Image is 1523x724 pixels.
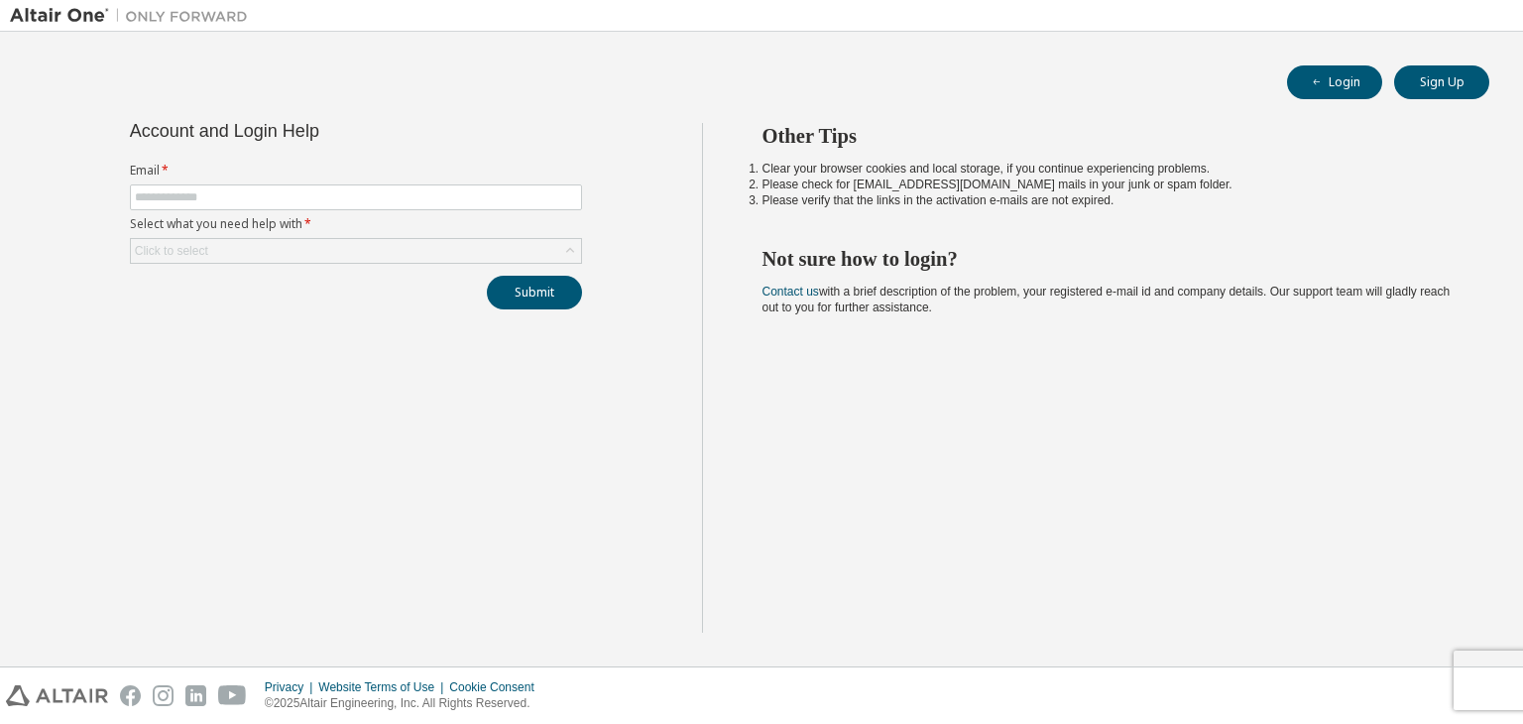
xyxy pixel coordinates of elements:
img: Altair One [10,6,258,26]
img: facebook.svg [120,685,141,706]
div: Cookie Consent [449,679,545,695]
img: youtube.svg [218,685,247,706]
li: Please verify that the links in the activation e-mails are not expired. [762,192,1455,208]
h2: Not sure how to login? [762,246,1455,272]
label: Select what you need help with [130,216,582,232]
a: Contact us [762,285,819,299]
img: linkedin.svg [185,685,206,706]
p: © 2025 Altair Engineering, Inc. All Rights Reserved. [265,695,546,712]
li: Clear your browser cookies and local storage, if you continue experiencing problems. [762,161,1455,177]
li: Please check for [EMAIL_ADDRESS][DOMAIN_NAME] mails in your junk or spam folder. [762,177,1455,192]
label: Email [130,163,582,179]
div: Privacy [265,679,318,695]
img: altair_logo.svg [6,685,108,706]
div: Account and Login Help [130,123,492,139]
button: Login [1287,65,1382,99]
div: Website Terms of Use [318,679,449,695]
span: with a brief description of the problem, your registered e-mail id and company details. Our suppo... [762,285,1451,314]
div: Click to select [131,239,581,263]
button: Submit [487,276,582,309]
button: Sign Up [1394,65,1489,99]
h2: Other Tips [762,123,1455,149]
div: Click to select [135,243,208,259]
img: instagram.svg [153,685,174,706]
